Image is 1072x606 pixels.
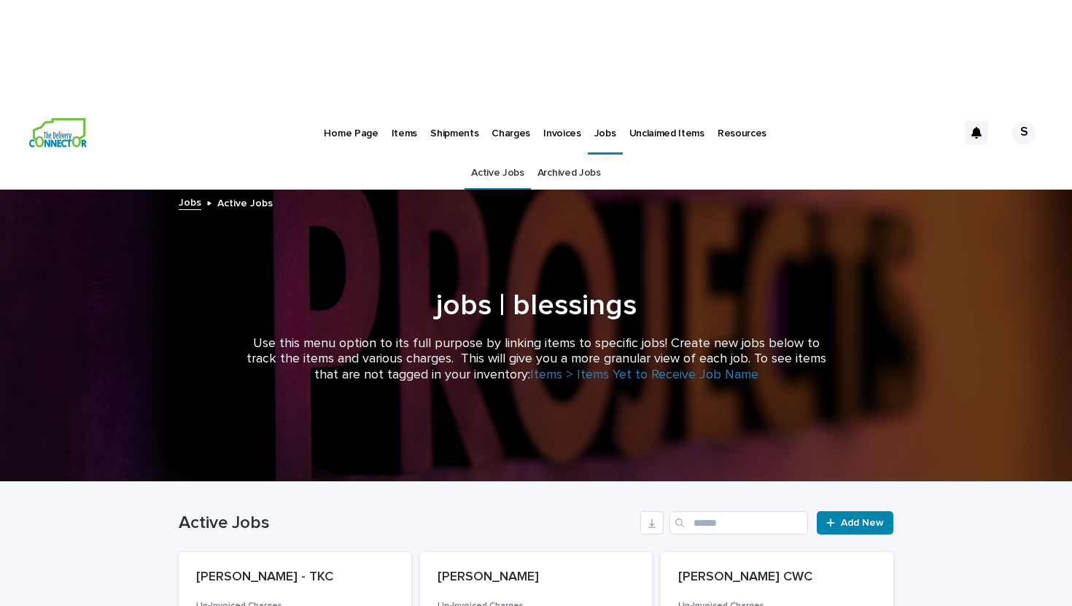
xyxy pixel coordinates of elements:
[179,288,893,323] h1: jobs | blessings
[244,336,828,384] p: Use this menu option to its full purpose by linking items to specific jobs! Create new jobs below...
[485,109,537,155] a: Charges
[217,194,273,210] p: Active Jobs
[530,368,758,381] a: Items > Items Yet to Receive Job Name
[385,109,424,155] a: Items
[537,109,588,155] a: Invoices
[623,109,711,155] a: Unclaimed Items
[594,109,616,140] p: Jobs
[817,511,893,535] a: Add New
[1012,121,1036,144] div: S
[196,570,394,586] p: [PERSON_NAME] - TKC
[438,570,635,586] p: [PERSON_NAME]
[629,109,704,140] p: Unclaimed Items
[29,118,87,147] img: aCWQmA6OSGG0Kwt8cj3c
[392,109,417,140] p: Items
[179,193,201,210] a: Jobs
[471,156,524,190] a: Active Jobs
[718,109,766,140] p: Resources
[324,109,378,140] p: Home Page
[711,109,773,155] a: Resources
[537,156,601,190] a: Archived Jobs
[424,109,485,155] a: Shipments
[492,109,530,140] p: Charges
[669,511,808,535] input: Search
[678,570,876,586] p: [PERSON_NAME] CWC
[317,109,384,155] a: Home Page
[543,109,581,140] p: Invoices
[430,109,478,140] p: Shipments
[588,109,623,152] a: Jobs
[841,518,884,528] span: Add New
[179,513,634,534] h1: Active Jobs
